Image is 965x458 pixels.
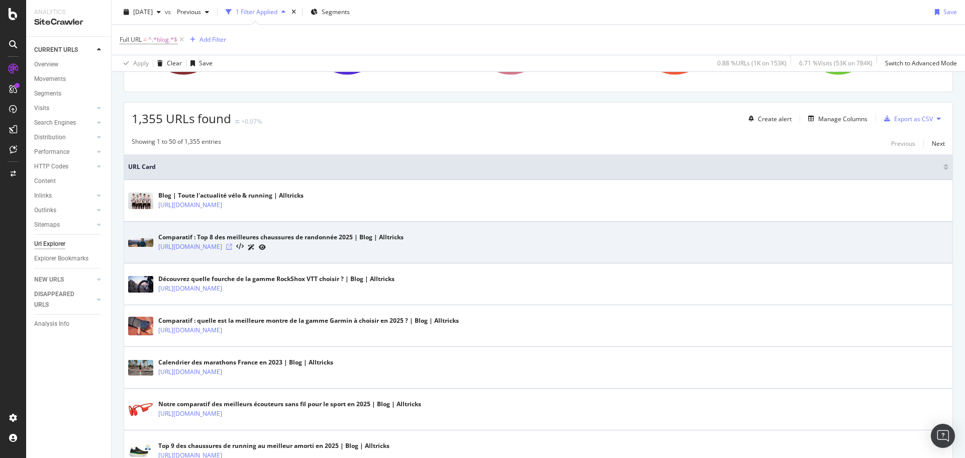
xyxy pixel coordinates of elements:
button: Save [186,55,213,71]
a: Analysis Info [34,319,104,329]
a: Inlinks [34,191,94,201]
div: Segments [34,88,61,99]
img: main image [128,238,153,247]
button: Add Filter [186,34,226,46]
div: Distribution [34,132,66,143]
button: Export as CSV [880,111,933,127]
button: Save [931,4,957,20]
div: Comparatif : quelle est la meilleure montre de la gamme Garmin à choisir en 2025 ? | Blog | Alltr... [158,316,459,325]
div: Découvrez quelle fourche de la gamme RockShox VTT choisir ? | Blog | Alltricks [158,274,395,284]
span: ^.*blog.*$ [148,33,177,47]
a: HTTP Codes [34,161,94,172]
div: Calendrier des marathons France en 2023 | Blog | Alltricks [158,358,333,367]
button: Apply [120,55,149,71]
img: main image [128,444,153,458]
div: Blog | Toute l'actualité vélo & running | Alltricks [158,191,304,200]
a: Movements [34,74,104,84]
div: Explorer Bookmarks [34,253,88,264]
span: Previous [173,8,201,16]
button: Previous [891,137,915,149]
span: = [143,35,147,44]
span: 1,355 URLs found [132,110,231,127]
div: Save [199,59,213,67]
a: [URL][DOMAIN_NAME] [158,367,222,377]
div: Save [943,8,957,16]
img: main image [128,276,153,293]
button: Create alert [744,111,792,127]
div: Url Explorer [34,239,65,249]
a: Outlinks [34,205,94,216]
div: 6.71 % Visits ( 53K on 784K ) [799,59,873,67]
div: Next [932,139,945,148]
div: Analytics [34,8,103,17]
a: URL Inspection [259,242,266,252]
div: Top 9 des chaussures de running au meilleur amorti en 2025 | Blog | Alltricks [158,441,390,450]
button: View HTML Source [236,243,244,250]
div: Analysis Info [34,319,69,329]
img: main image [128,360,153,376]
button: Previous [173,4,213,20]
div: Export as CSV [894,115,933,123]
div: HTTP Codes [34,161,68,172]
a: Sitemaps [34,220,94,230]
div: Notre comparatif des meilleurs écouteurs sans fil pour le sport en 2025 | Blog | Alltricks [158,400,421,409]
div: Visits [34,103,49,114]
a: [URL][DOMAIN_NAME] [158,242,222,252]
div: SiteCrawler [34,17,103,28]
a: AI Url Details [248,242,255,252]
a: Segments [34,88,104,99]
div: Clear [167,59,182,67]
a: Search Engines [34,118,94,128]
img: main image [128,193,153,209]
a: Overview [34,59,104,70]
div: NEW URLS [34,274,64,285]
div: 1 Filter Applied [236,8,277,16]
a: CURRENT URLS [34,45,94,55]
a: [URL][DOMAIN_NAME] [158,284,222,294]
a: Distribution [34,132,94,143]
div: 0.88 % URLs ( 1K on 153K ) [717,59,787,67]
div: Open Intercom Messenger [931,424,955,448]
div: CURRENT URLS [34,45,78,55]
span: 2025 Sep. 1st [133,8,153,16]
button: Manage Columns [804,113,867,125]
div: Inlinks [34,191,52,201]
div: Performance [34,147,69,157]
a: Performance [34,147,94,157]
div: Content [34,176,56,187]
a: Explorer Bookmarks [34,253,104,264]
div: Comparatif : Top 8 des meilleures chaussures de randonnée 2025 | Blog | Alltricks [158,233,404,242]
div: Switch to Advanced Mode [885,59,957,67]
button: Next [932,137,945,149]
div: Add Filter [200,35,226,44]
div: Showing 1 to 50 of 1,355 entries [132,137,221,149]
a: [URL][DOMAIN_NAME] [158,409,222,419]
span: vs [165,8,173,16]
button: [DATE] [120,4,165,20]
div: Outlinks [34,205,56,216]
button: Switch to Advanced Mode [881,55,957,71]
div: Create alert [758,115,792,123]
a: Visit Online Page [226,244,232,250]
div: Previous [891,139,915,148]
a: [URL][DOMAIN_NAME] [158,325,222,335]
button: 1 Filter Applied [222,4,289,20]
span: URL Card [128,162,941,171]
span: Full URL [120,35,142,44]
button: Segments [307,4,354,20]
img: main image [128,403,153,416]
img: Equal [235,120,239,123]
div: DISAPPEARED URLS [34,289,85,310]
a: Content [34,176,104,187]
div: Sitemaps [34,220,60,230]
div: Search Engines [34,118,76,128]
a: NEW URLS [34,274,94,285]
div: +0.07% [241,117,262,126]
div: Movements [34,74,66,84]
img: main image [128,317,153,336]
a: [URL][DOMAIN_NAME] [158,200,222,210]
div: times [289,7,298,17]
a: Visits [34,103,94,114]
span: Segments [322,8,350,16]
a: Url Explorer [34,239,104,249]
